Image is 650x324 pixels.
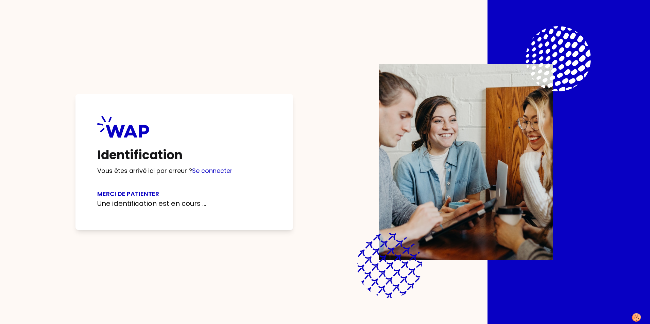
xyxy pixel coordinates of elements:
[379,64,553,260] img: Description
[97,148,271,162] h1: Identification
[192,166,233,175] a: Se connecter
[97,189,271,199] h3: Merci de patienter
[97,199,271,208] p: Une identification est en cours ...
[97,166,271,176] p: Vous êtes arrivé ici par erreur ?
